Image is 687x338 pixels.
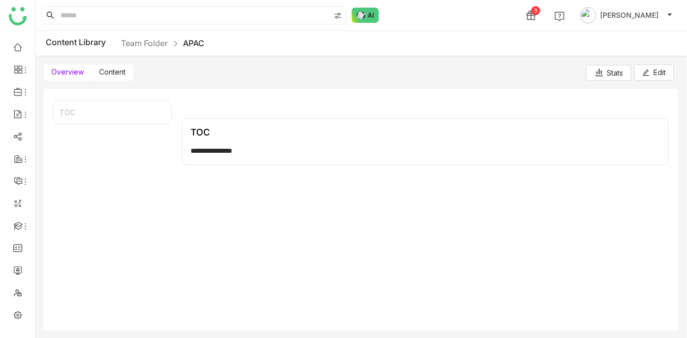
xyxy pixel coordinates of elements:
[9,7,27,25] img: logo
[578,7,675,23] button: [PERSON_NAME]
[334,12,342,20] img: search-type.svg
[51,67,84,76] span: Overview
[554,11,565,21] img: help.svg
[53,101,171,124] div: TOC
[653,67,666,78] span: Edit
[634,64,674,81] button: Edit
[580,7,596,23] img: avatar
[46,37,204,50] div: Content Library
[183,38,204,48] a: APAC
[352,8,379,23] img: ask-buddy-normal.svg
[191,127,210,138] div: TOC
[121,38,168,48] a: Team Folder
[531,6,540,15] div: 3
[600,10,659,21] span: [PERSON_NAME]
[99,67,126,76] span: Content
[594,67,623,78] div: Stats
[594,67,604,78] img: stats.svg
